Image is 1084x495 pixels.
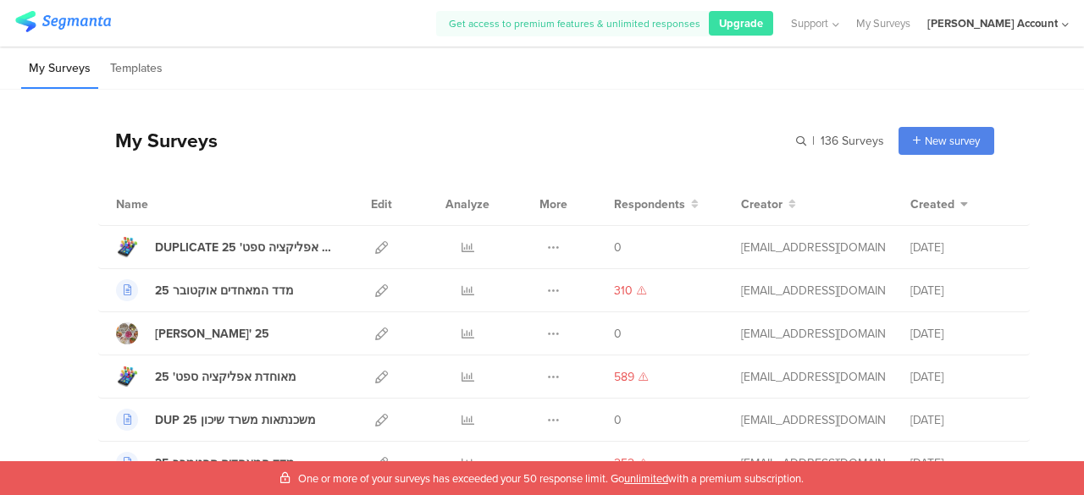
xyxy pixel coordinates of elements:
[910,411,1012,429] div: [DATE]
[155,454,295,472] div: מדד המאחדים ספטמבר 25
[741,239,885,256] div: afkar2005@gmail.com
[21,49,98,89] li: My Surveys
[98,126,218,155] div: My Surveys
[741,325,885,343] div: afkar2005@gmail.com
[741,195,796,213] button: Creator
[910,195,968,213] button: Created
[741,454,885,472] div: afkar2005@gmail.com
[614,282,633,300] span: 310
[116,409,316,431] a: DUP משכנתאות משרד שיכון 25
[15,11,111,32] img: segmanta logo
[116,236,338,258] a: DUPLICATE מאוחדת אפליקציה ספט' 25
[910,454,1012,472] div: [DATE]
[614,195,685,213] span: Respondents
[116,195,218,213] div: Name
[155,325,269,343] div: סלטי אלבוסתאן ספט' 25
[719,15,763,31] span: Upgrade
[614,454,634,472] span: 252
[614,195,699,213] button: Respondents
[116,366,296,388] a: מאוחדת אפליקציה ספט' 25
[155,239,338,256] div: DUPLICATE מאוחדת אפליקציה ספט' 25
[910,282,1012,300] div: [DATE]
[614,325,622,343] span: 0
[910,195,954,213] span: Created
[155,282,294,300] div: 25 מדד המאחדים אוקטובר
[614,411,622,429] span: 0
[910,368,1012,386] div: [DATE]
[535,183,572,225] div: More
[927,15,1058,31] div: [PERSON_NAME] Account
[925,133,980,149] span: New survey
[363,183,400,225] div: Edit
[116,322,269,344] a: [PERSON_NAME]' 25
[810,132,817,150] span: |
[116,279,294,301] a: 25 מדד המאחדים אוקטובר
[155,368,296,386] div: מאוחדת אפליקציה ספט' 25
[449,16,700,31] span: Get access to premium features & unlimited responses
[741,282,885,300] div: afkar2005@gmail.com
[741,411,885,429] div: afkar2005@gmail.com
[910,239,1012,256] div: [DATE]
[821,132,884,150] span: 136 Surveys
[910,325,1012,343] div: [DATE]
[741,195,783,213] span: Creator
[155,411,316,429] div: DUP משכנתאות משרד שיכון 25
[624,470,668,487] span: unlimited
[442,183,493,225] div: Analyze
[791,15,828,31] span: Support
[614,368,634,386] span: 589
[741,368,885,386] div: afkar2005@gmail.com
[298,470,804,487] span: One or more of your surveys has exceeded your 50 response limit. Go with a premium subscription.
[614,239,622,256] span: 0
[116,452,295,474] a: מדד המאחדים ספטמבר 25
[102,49,170,89] li: Templates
